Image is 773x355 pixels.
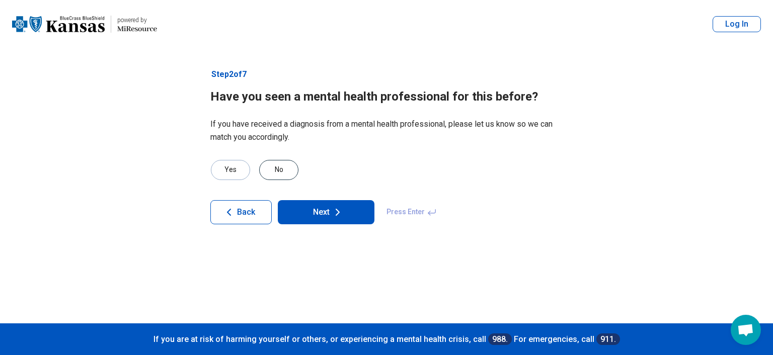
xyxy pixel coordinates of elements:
[10,333,763,345] p: If you are at risk of harming yourself or others, or experiencing a mental health crisis, call Fo...
[380,200,443,224] span: Press Enter
[596,333,620,345] a: 911.
[488,333,512,345] a: 988.
[210,88,563,106] h1: Have you seen a mental health professional for this before?
[210,200,272,224] button: Back
[259,160,298,180] div: No
[210,68,563,80] p: Step 2 of 7
[731,315,761,345] div: Open chat
[278,200,374,224] button: Next
[210,118,563,144] p: If you have received a diagnosis from a mental health professional, please let us know so we can ...
[237,208,255,216] span: Back
[117,16,157,25] div: powered by
[12,12,105,36] img: Blue Cross Blue Shield Kansas
[12,12,157,36] a: Blue Cross Blue Shield Kansaspowered by
[713,16,761,32] button: Log In
[211,160,250,180] div: Yes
